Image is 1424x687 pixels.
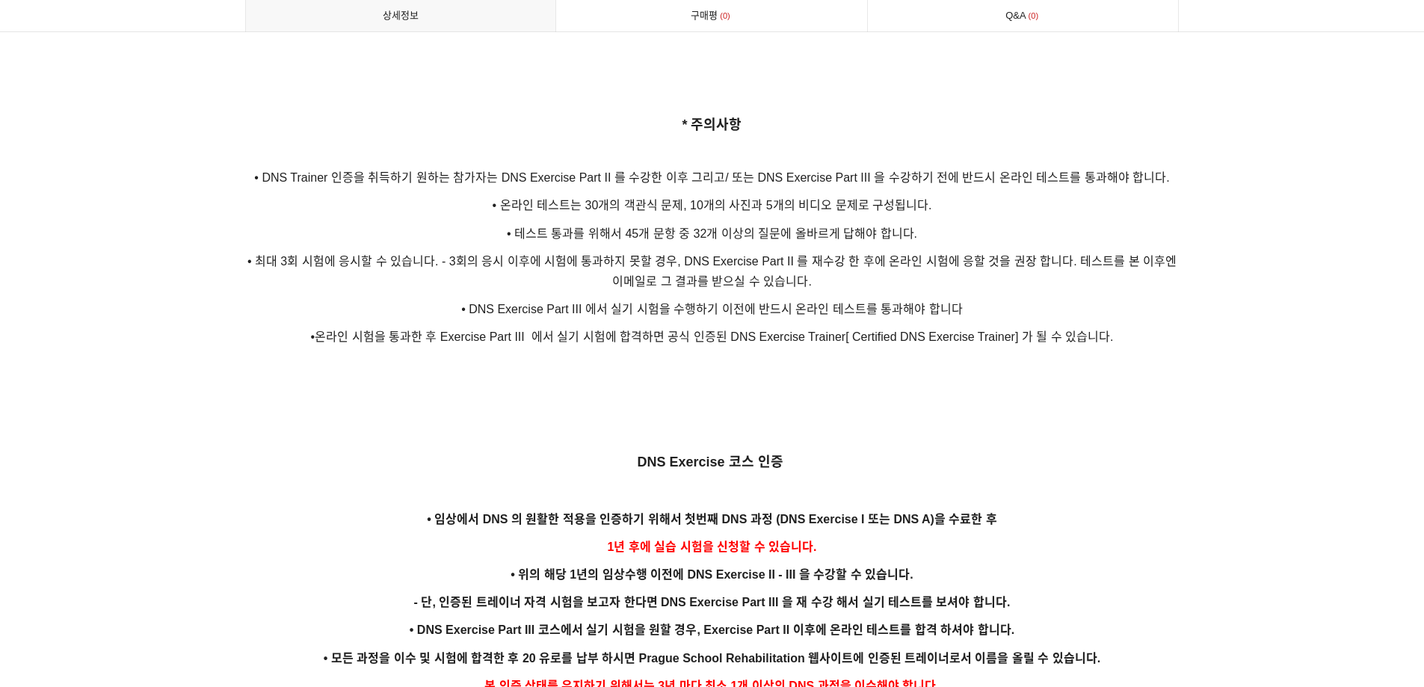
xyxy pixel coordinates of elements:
span: • DNS Exercise Part III 에서 실기 시험을 수행하기 이전에 반드시 온라인 테스트를 통과해야 합니다 [461,303,963,315]
span: • 최대 3회 시험에 응시할 수 있습니다. - 3회의 응시 이후에 시험에 통과하지 못할 경우, DNS Exercise Part II 를 재수강 한 후에 온라인 시험에 응할 것... [247,255,1177,288]
span: 0 [1026,8,1041,24]
span: • 테스트 통과를 위해서 45개 문항 중 32개 이상의 질문에 올바르게 답해야 합니다. [507,227,917,240]
span: •온라인 시험을 통과한 후 Exercise Part III 에서 실기 시험에 합격하면 공식 인증된 DNS Exercise Trainer[ Certified DNS Exerci... [310,330,1113,343]
span: * 주의사항 [682,117,742,132]
strong: DNS Exercise 코스 인증 [637,455,783,469]
span: 1년 후에 실습 시험을 신청할 수 있습니다. [607,540,816,553]
span: - 단, 인증된 트레이너 자격 시험을 보고자 한다면 DNS Exercise Part III 을 재 수강 해서 실기 테스트를 보셔야 합니다. [414,596,1011,609]
span: • 임상에서 DNS 의 원활한 적용을 인증하기 위해서 첫번째 DNS 과정 (DNS Exercise I 또는 DNS A)을 수료한 후 [427,513,997,526]
span: • 온라인 테스트는 30개의 객관식 문제, 10개의 사진과 5개의 비디오 문제로 구성됩니다. [493,199,932,212]
span: • DNS Trainer 인증을 취득하기 원하는 참가자는 DNS Exercise Part II 를 수강한 이후 그리고/ 또는 DNS Exercise Part III 을 수강하... [254,171,1169,184]
span: 0 [718,8,733,24]
span: • 위의 해당 1년의 임상수행 이전에 DNS Exercise II - III 을 수강할 수 있습니다. [511,568,913,581]
span: • DNS Exercise Part III 코스에서 실기 시험을 원할 경우, Exercise Part II 이후에 온라인 테스트를 합격 하셔야 합니다. [410,623,1014,636]
span: • 모든 과정을 이수 및 시험에 합격한 후 20 유로를 납부 하시면 Prague School Rehabilitation 웹사이트에 인증된 트레이너로서 이름을 올릴 수 있습니다. [324,652,1101,665]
